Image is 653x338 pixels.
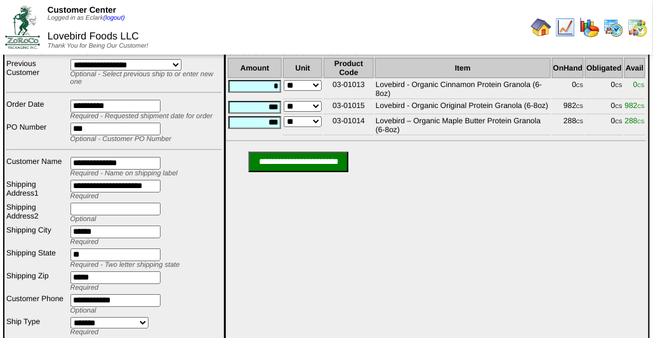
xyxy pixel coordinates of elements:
span: Customer Center [48,5,116,15]
th: Item [375,58,551,78]
th: OnHand [552,58,584,78]
td: 03-01013 [324,79,374,99]
span: 288 [625,116,645,125]
span: Required - Name on shipping label [70,170,178,177]
td: Lovebird - Organic Cinnamon Protein Granola (6-8oz) [375,79,551,99]
span: CS [638,83,645,88]
td: PO Number [6,122,69,144]
span: Required [70,238,99,246]
img: ZoRoCo_Logo(Green%26Foil)%20jpg.webp [5,6,40,48]
td: Ship Type [6,316,69,337]
img: graph.gif [579,17,600,37]
td: Shipping City [6,225,69,247]
span: Required [70,328,99,336]
span: CS [638,104,645,109]
td: Lovebird – Organic Maple Butter Protein Granola (6-8oz) [375,116,551,135]
span: Optional [70,307,96,314]
span: 0 [633,80,645,89]
td: 0 [585,116,623,135]
span: CS [638,119,645,125]
td: Previous Customer [6,58,69,86]
td: Shipping Zip [6,271,69,292]
span: Required [70,193,99,200]
span: Lovebird Foods LLC [48,31,139,42]
img: calendarinout.gif [628,17,648,37]
th: Unit [283,58,322,78]
td: Shipping Address1 [6,179,69,201]
span: CS [616,83,623,88]
a: (logout) [103,15,125,22]
span: Optional [70,215,96,223]
td: Shipping Address2 [6,202,69,224]
span: Optional - Customer PO Number [70,135,172,143]
td: Order Date [6,99,69,121]
span: CS [616,104,623,109]
span: Logged in as Eclark [48,15,125,22]
td: 03-01014 [324,116,374,135]
span: CS [576,119,583,125]
span: Required - Two letter shipping state [70,261,180,269]
td: 288 [552,116,584,135]
td: 03-01015 [324,100,374,114]
span: CS [576,104,583,109]
td: Shipping State [6,248,69,269]
span: 982 [625,101,645,110]
td: 0 [585,79,623,99]
th: Product Code [324,58,374,78]
td: 0 [585,100,623,114]
img: line_graph.gif [555,17,576,37]
th: Amount [228,58,282,78]
td: Customer Name [6,156,69,178]
img: home.gif [531,17,551,37]
span: CS [616,119,623,125]
span: Required [70,284,99,292]
th: Avail [624,58,645,78]
span: Thank You for Being Our Customer! [48,43,148,50]
td: Customer Phone [6,294,69,315]
td: 0 [552,79,584,99]
th: Obligated [585,58,623,78]
span: CS [576,83,583,88]
span: Optional - Select previous ship to or enter new one [70,71,214,86]
td: Lovebird - Organic Original Protein Granola (6-8oz) [375,100,551,114]
span: Required - Requested shipment date for order [70,112,213,120]
img: calendarprod.gif [604,17,624,37]
td: 982 [552,100,584,114]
